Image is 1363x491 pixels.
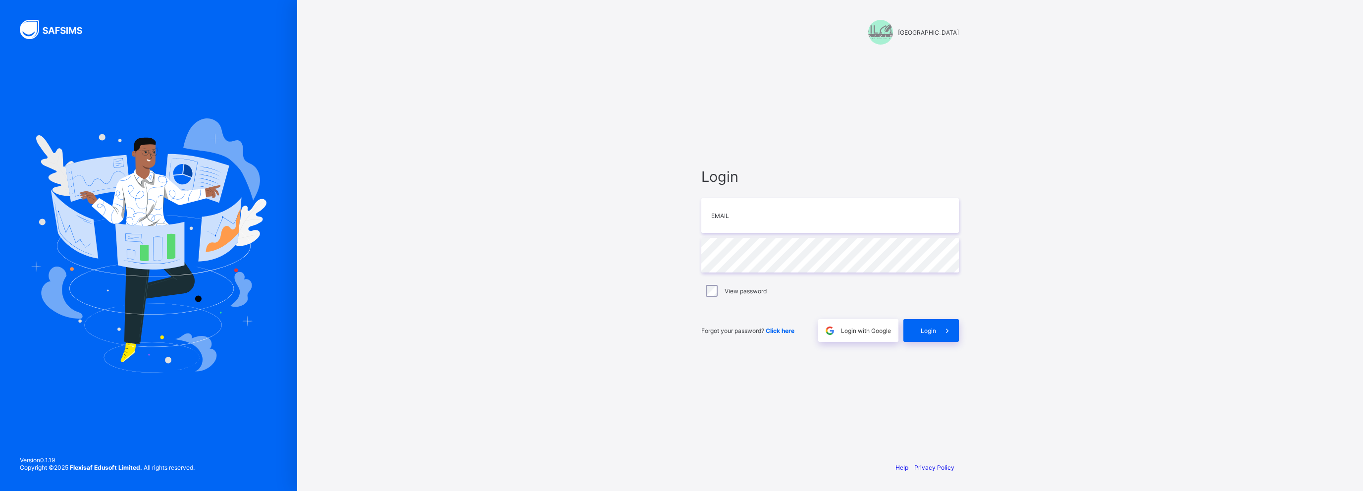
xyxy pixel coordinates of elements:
span: Forgot your password? [701,327,794,334]
strong: Flexisaf Edusoft Limited. [70,464,142,471]
span: [GEOGRAPHIC_DATA] [898,29,959,36]
span: Login [921,327,936,334]
span: Login with Google [841,327,891,334]
img: google.396cfc9801f0270233282035f929180a.svg [824,325,836,336]
img: SAFSIMS Logo [20,20,94,39]
img: Hero Image [31,118,266,372]
label: View password [725,287,767,295]
span: Version 0.1.19 [20,456,195,464]
a: Help [895,464,908,471]
span: Copyright © 2025 All rights reserved. [20,464,195,471]
span: Login [701,168,959,185]
a: Click here [766,327,794,334]
a: Privacy Policy [914,464,954,471]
